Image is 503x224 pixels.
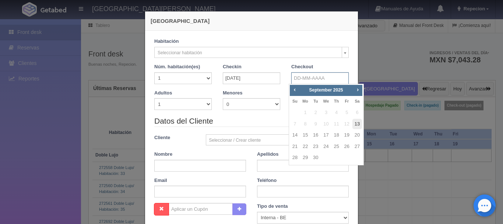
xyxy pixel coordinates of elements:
[151,17,352,25] h4: [GEOGRAPHIC_DATA]
[302,99,308,103] span: Monday
[311,141,320,152] a: 23
[292,99,298,103] span: Sunday
[300,130,310,141] a: 15
[352,119,362,130] a: 13
[323,99,329,103] span: Wednesday
[223,72,280,84] input: DD-MM-AAAA
[154,116,349,127] legend: Datos del Cliente
[311,130,320,141] a: 16
[154,177,167,184] label: Email
[354,86,362,94] a: Next
[321,107,331,118] span: 3
[291,86,299,94] a: Prev
[333,87,343,93] span: 2025
[309,87,332,93] span: September
[332,130,341,141] a: 18
[154,47,349,58] a: Seleccionar habitación
[149,134,200,141] label: Cliente
[300,119,310,130] span: 8
[300,141,310,152] a: 22
[332,141,341,152] a: 25
[292,87,298,93] span: Prev
[154,90,172,97] label: Adultos
[321,141,331,152] a: 24
[355,87,360,93] span: Next
[223,90,242,97] label: Menores
[342,130,352,141] a: 19
[209,135,339,146] span: Seleccionar / Crear cliente
[154,63,200,70] label: Núm. habitación(es)
[223,63,242,70] label: Checkin
[154,151,172,158] label: Nombre
[169,203,233,215] input: Aplicar un Cupón
[332,107,341,118] span: 4
[290,119,300,130] span: 7
[342,119,352,130] span: 12
[355,99,359,103] span: Saturday
[352,130,362,141] a: 20
[300,152,310,163] a: 29
[290,130,300,141] a: 14
[154,38,179,45] label: Habitación
[342,107,352,118] span: 5
[311,119,320,130] span: 9
[290,141,300,152] a: 21
[257,177,277,184] label: Teléfono
[332,119,341,130] span: 11
[352,107,362,118] span: 6
[334,99,339,103] span: Thursday
[313,99,318,103] span: Tuesday
[300,107,310,118] span: 1
[311,107,320,118] span: 2
[352,141,362,152] a: 27
[257,151,279,158] label: Apellidos
[257,203,288,210] label: Tipo de venta
[321,130,331,141] a: 17
[290,152,300,163] a: 28
[311,152,320,163] a: 30
[206,134,349,145] a: Seleccionar / Crear cliente
[345,99,349,103] span: Friday
[291,63,313,70] label: Checkout
[321,119,331,130] span: 10
[342,141,352,152] a: 26
[158,47,339,58] span: Seleccionar habitación
[291,72,349,84] input: DD-MM-AAAA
